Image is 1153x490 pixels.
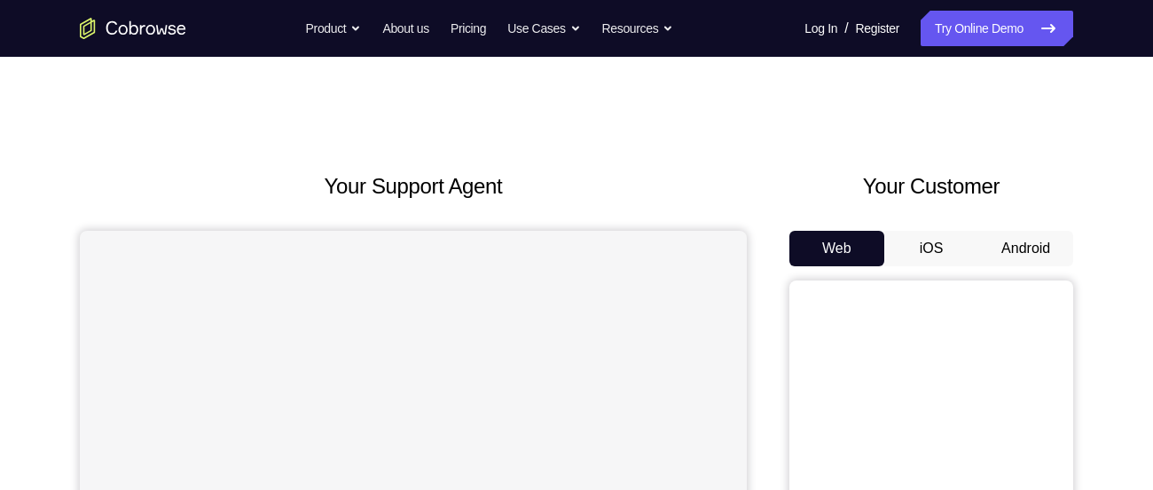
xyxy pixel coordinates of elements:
[921,11,1073,46] a: Try Online Demo
[451,11,486,46] a: Pricing
[80,18,186,39] a: Go to the home page
[382,11,428,46] a: About us
[789,170,1073,202] h2: Your Customer
[507,11,580,46] button: Use Cases
[789,231,884,266] button: Web
[306,11,362,46] button: Product
[884,231,979,266] button: iOS
[844,18,848,39] span: /
[80,170,747,202] h2: Your Support Agent
[804,11,837,46] a: Log In
[978,231,1073,266] button: Android
[602,11,674,46] button: Resources
[856,11,899,46] a: Register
